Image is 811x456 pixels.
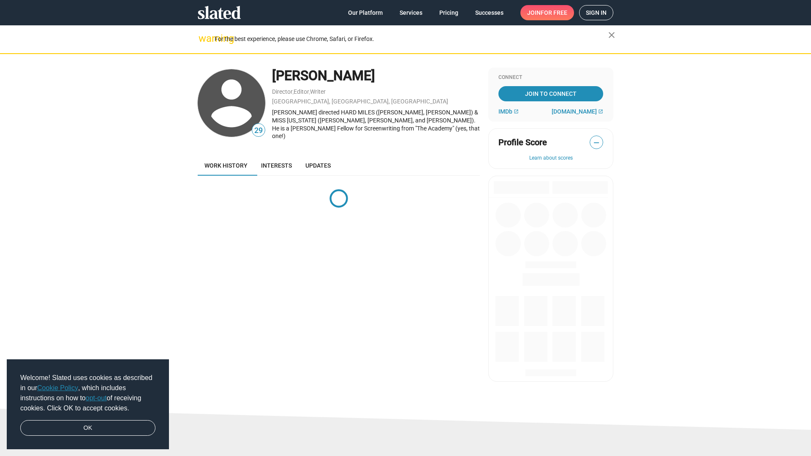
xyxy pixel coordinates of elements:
a: Cookie Policy [37,384,78,391]
mat-icon: close [607,30,617,40]
span: , [293,90,294,95]
mat-icon: open_in_new [598,109,603,114]
mat-icon: warning [199,33,209,43]
span: Profile Score [498,137,547,148]
span: Work history [204,162,248,169]
a: Work history [198,155,254,176]
a: dismiss cookie message [20,420,155,436]
span: Updates [305,162,331,169]
span: Pricing [439,5,458,20]
span: IMDb [498,108,512,115]
span: 29 [252,125,265,136]
span: [DOMAIN_NAME] [552,108,597,115]
span: Interests [261,162,292,169]
span: Join To Connect [500,86,601,101]
a: Interests [254,155,299,176]
div: [PERSON_NAME] directed HARD MILES ([PERSON_NAME], [PERSON_NAME]) & MISS [US_STATE] ([PERSON_NAME]... [272,109,480,140]
span: Successes [475,5,503,20]
div: Connect [498,74,603,81]
a: Our Platform [341,5,389,20]
a: Director [272,88,293,95]
span: Our Platform [348,5,383,20]
a: Pricing [433,5,465,20]
span: Welcome! Slated uses cookies as described in our , which includes instructions on how to of recei... [20,373,155,413]
button: Learn about scores [498,155,603,162]
div: cookieconsent [7,359,169,450]
div: [PERSON_NAME] [272,67,480,85]
a: Join To Connect [498,86,603,101]
a: Editor [294,88,309,95]
a: [DOMAIN_NAME] [552,108,603,115]
span: for free [541,5,567,20]
div: For the best experience, please use Chrome, Safari, or Firefox. [215,33,608,45]
mat-icon: open_in_new [514,109,519,114]
a: Services [393,5,429,20]
a: [GEOGRAPHIC_DATA], [GEOGRAPHIC_DATA], [GEOGRAPHIC_DATA] [272,98,448,105]
span: Join [527,5,567,20]
a: Sign in [579,5,613,20]
a: Successes [468,5,510,20]
span: Sign in [586,5,607,20]
a: opt-out [86,394,107,402]
a: Joinfor free [520,5,574,20]
a: Writer [310,88,326,95]
span: Services [400,5,422,20]
a: IMDb [498,108,519,115]
span: , [309,90,310,95]
a: Updates [299,155,337,176]
span: — [590,137,603,148]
